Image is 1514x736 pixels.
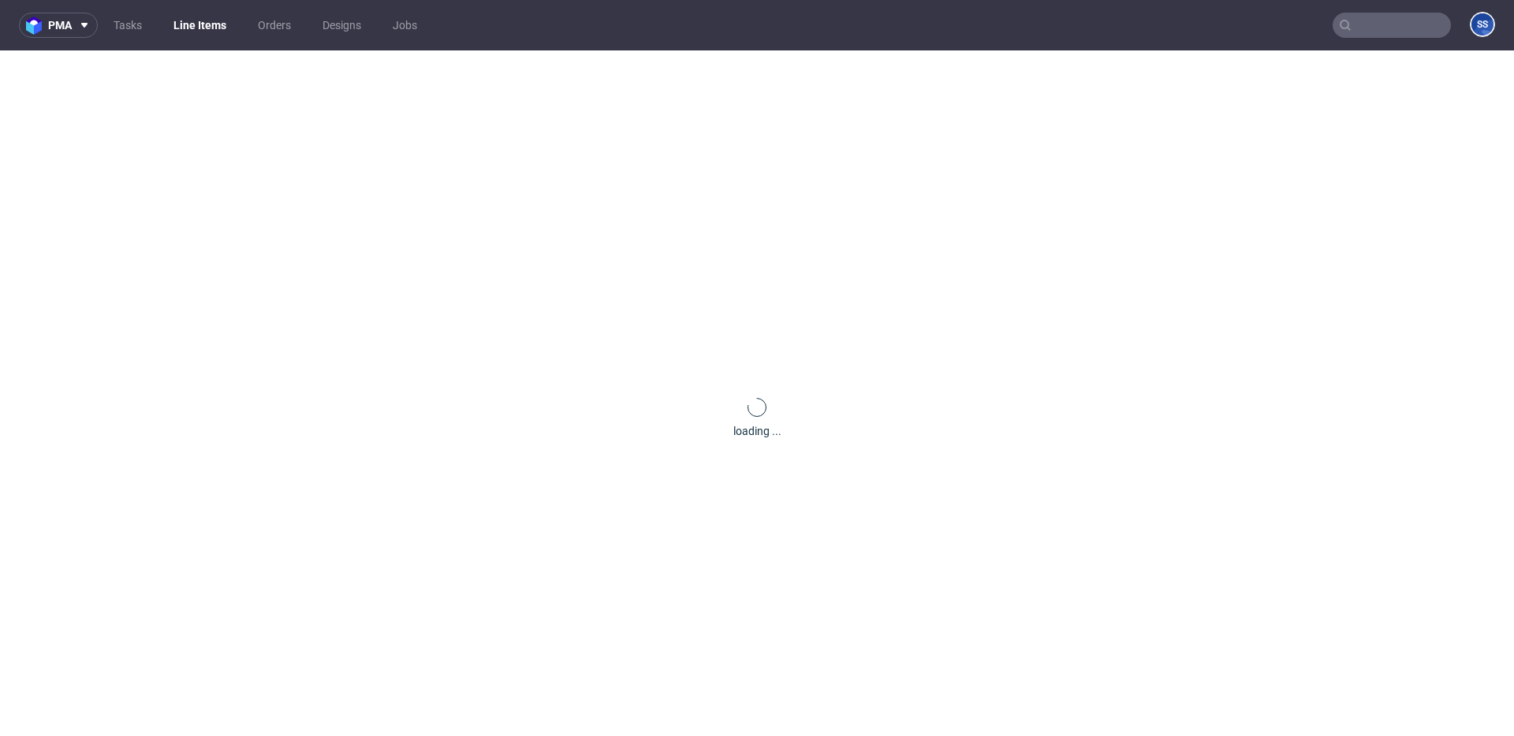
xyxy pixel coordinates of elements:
span: pma [48,20,72,31]
a: Designs [313,13,371,38]
a: Jobs [383,13,427,38]
button: pma [19,13,98,38]
a: Orders [248,13,300,38]
figcaption: SS [1471,13,1493,35]
a: Tasks [104,13,151,38]
a: Line Items [164,13,236,38]
div: loading ... [733,423,781,439]
img: logo [26,17,48,35]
